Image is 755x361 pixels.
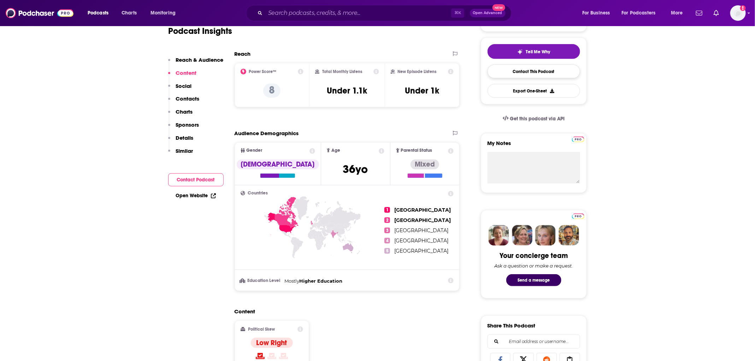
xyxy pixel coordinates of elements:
[394,207,451,213] span: [GEOGRAPHIC_DATA]
[235,130,299,137] h2: Audience Demographics
[384,217,390,223] span: 2
[617,7,666,19] button: open menu
[343,162,368,176] span: 36 yo
[451,8,464,18] span: ⌘ K
[394,217,451,223] span: [GEOGRAPHIC_DATA]
[176,121,199,128] p: Sponsors
[168,173,224,186] button: Contact Podcast
[331,148,340,153] span: Age
[572,136,584,142] a: Pro website
[394,237,448,244] span: [GEOGRAPHIC_DATA]
[248,327,275,332] h2: Political Skew
[666,7,692,19] button: open menu
[168,134,194,148] button: Details
[535,225,556,246] img: Jules Profile
[473,11,502,15] span: Open Advanced
[265,7,451,19] input: Search podcasts, credits, & more...
[494,335,574,348] input: Email address or username...
[168,56,224,70] button: Reach & Audience
[263,84,281,98] p: 8
[88,8,108,18] span: Podcasts
[488,84,580,98] button: Export One-Sheet
[740,5,746,11] svg: Add a profile image
[488,140,580,152] label: My Notes
[488,44,580,59] button: tell me why sparkleTell Me Why
[401,148,432,153] span: Parental Status
[526,49,550,55] span: Tell Me Why
[122,8,137,18] span: Charts
[730,5,746,21] img: User Profile
[176,70,197,76] p: Content
[405,85,440,96] h3: Under 1k
[384,248,390,254] span: 5
[169,26,232,36] h1: Podcast Insights
[256,338,287,347] h4: Low Right
[572,212,584,219] a: Pro website
[512,225,532,246] img: Barbara Profile
[6,6,73,20] img: Podchaser - Follow, Share and Rate Podcasts
[671,8,683,18] span: More
[488,335,580,349] div: Search followers
[176,83,192,89] p: Social
[253,5,518,21] div: Search podcasts, credits, & more...
[384,228,390,233] span: 3
[168,70,197,83] button: Content
[500,251,568,260] div: Your concierge team
[497,110,571,127] a: Get this podcast via API
[151,8,176,18] span: Monitoring
[168,148,193,161] button: Similar
[577,7,619,19] button: open menu
[572,213,584,219] img: Podchaser Pro
[488,322,536,329] h3: Share This Podcast
[327,85,367,96] h3: Under 1.1k
[572,137,584,142] img: Podchaser Pro
[249,69,277,74] h2: Power Score™
[235,50,251,57] h2: Reach
[168,83,192,96] button: Social
[559,225,579,246] img: Jon Profile
[300,278,343,284] span: Higher Education
[241,278,282,283] h3: Education Level
[235,308,454,315] h2: Content
[83,7,118,19] button: open menu
[730,5,746,21] button: Show profile menu
[582,8,610,18] span: For Business
[730,5,746,21] span: Logged in as ehladik
[168,121,199,134] button: Sponsors
[506,274,561,286] button: Send a message
[146,7,185,19] button: open menu
[247,148,263,153] span: Gender
[384,238,390,243] span: 4
[394,227,448,234] span: [GEOGRAPHIC_DATA]
[168,108,193,121] button: Charts
[693,7,705,19] a: Show notifications dropdown
[488,65,580,78] a: Contact This Podcast
[176,148,193,154] p: Similar
[237,160,319,169] div: [DEMOGRAPHIC_DATA]
[495,263,573,269] div: Ask a question or make a request.
[248,191,268,195] span: Countries
[176,134,194,141] p: Details
[176,108,193,115] p: Charts
[384,207,390,213] span: 1
[168,95,200,108] button: Contacts
[489,225,509,246] img: Sydney Profile
[711,7,722,19] a: Show notifications dropdown
[117,7,141,19] a: Charts
[322,69,362,74] h2: Total Monthly Listens
[510,116,565,122] span: Get this podcast via API
[411,160,439,169] div: Mixed
[470,9,506,17] button: Open AdvancedNew
[492,4,505,11] span: New
[622,8,656,18] span: For Podcasters
[176,95,200,102] p: Contacts
[394,248,448,254] span: [GEOGRAPHIC_DATA]
[285,278,300,284] span: Mostly
[398,69,437,74] h2: New Episode Listens
[176,193,216,199] a: Open Website
[176,56,224,63] p: Reach & Audience
[517,49,523,55] img: tell me why sparkle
